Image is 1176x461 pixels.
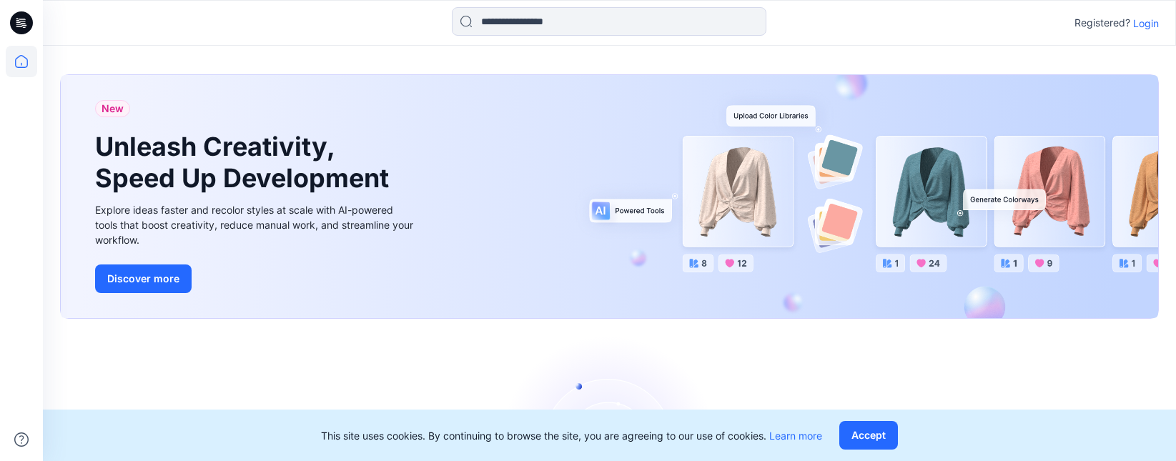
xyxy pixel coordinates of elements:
p: Login [1133,16,1159,31]
span: New [102,100,124,117]
button: Accept [839,421,898,450]
a: Learn more [769,430,822,442]
h1: Unleash Creativity, Speed Up Development [95,132,395,193]
div: Explore ideas faster and recolor styles at scale with AI-powered tools that boost creativity, red... [95,202,417,247]
a: Discover more [95,264,417,293]
p: Registered? [1074,14,1130,31]
p: This site uses cookies. By continuing to browse the site, you are agreeing to our use of cookies. [321,428,822,443]
button: Discover more [95,264,192,293]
